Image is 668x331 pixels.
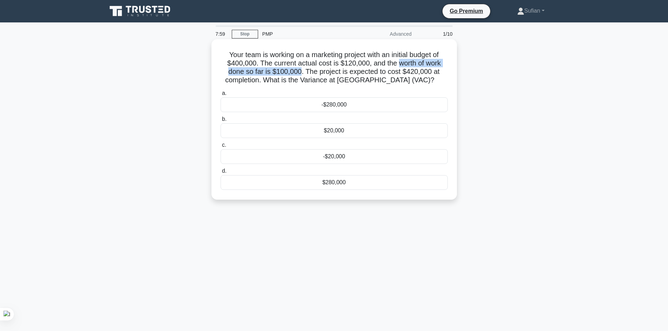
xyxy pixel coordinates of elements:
[445,7,487,15] a: Go Premium
[500,4,561,18] a: Sufian
[416,27,457,41] div: 1/10
[222,142,226,148] span: c.
[355,27,416,41] div: Advanced
[232,30,258,39] a: Stop
[221,175,448,190] div: $280,000
[220,50,448,85] h5: Your team is working on a marketing project with an initial budget of $400,000. The current actua...
[221,97,448,112] div: -$280,000
[222,90,227,96] span: a.
[222,168,227,174] span: d.
[222,116,227,122] span: b.
[258,27,355,41] div: PMP
[211,27,232,41] div: 7:59
[221,123,448,138] div: $20,000
[221,149,448,164] div: -$20,000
